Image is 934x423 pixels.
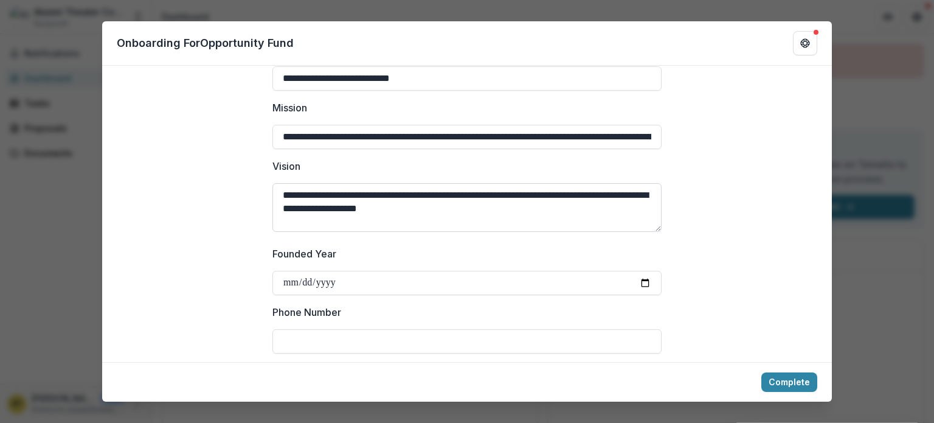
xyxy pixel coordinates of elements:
p: Phone Number [272,305,341,320]
p: Mission [272,100,307,115]
p: Vision [272,159,300,173]
button: Complete [761,372,817,392]
p: Onboarding For Opportunity Fund [117,35,294,51]
p: Founded Year [272,246,336,261]
button: Get Help [793,31,817,55]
